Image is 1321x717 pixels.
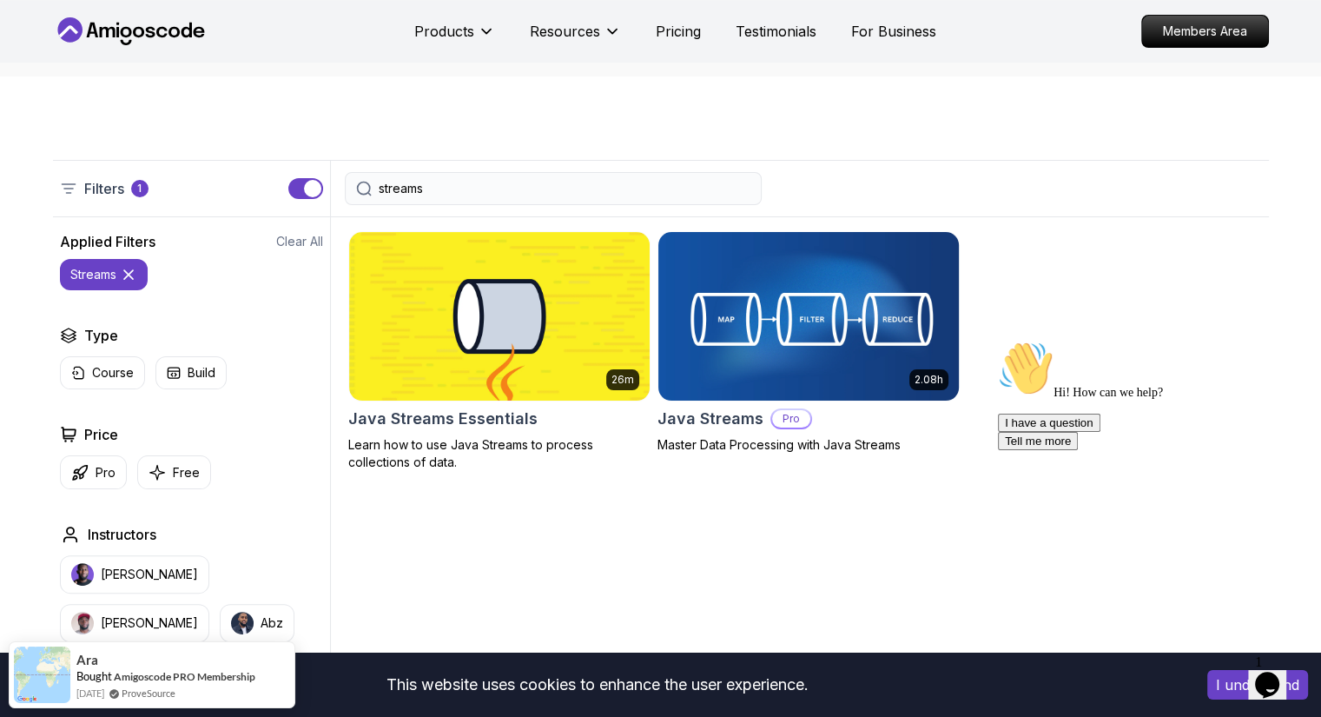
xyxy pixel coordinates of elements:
button: Resources [530,21,621,56]
p: Pro [772,410,810,428]
button: streams [60,259,148,290]
a: Pricing [656,21,701,42]
a: Members Area [1141,15,1269,48]
p: 2.08h [915,373,943,387]
h2: Instructors [88,524,156,545]
p: [PERSON_NAME] [101,614,198,632]
img: instructor img [231,612,254,634]
a: Java Streams card2.08hJava StreamsProMaster Data Processing with Java Streams [657,231,960,454]
button: Tell me more [7,98,87,116]
button: Free [137,455,211,489]
img: instructor img [71,563,94,586]
h2: Applied Filters [60,231,155,252]
a: Testimonials [736,21,816,42]
p: 26m [611,373,634,387]
a: ProveSource [122,686,175,700]
button: I have a question [7,80,109,98]
img: instructor img [71,612,94,634]
img: Java Streams card [651,228,966,404]
h2: Price [84,424,118,445]
a: Amigoscode PRO Membership [114,670,255,683]
input: Search Java, React, Spring boot ... [379,180,750,197]
iframe: chat widget [991,334,1304,639]
p: [PERSON_NAME] [101,566,198,583]
p: Members Area [1142,16,1268,47]
p: streams [70,266,116,283]
p: Learn how to use Java Streams to process collections of data. [348,436,651,471]
p: 1 [137,182,142,196]
span: Hi! How can we help? [7,52,172,65]
h2: Java Streams Essentials [348,407,538,431]
img: provesource social proof notification image [14,647,70,703]
button: instructor imgAbz [220,604,294,642]
p: Free [173,464,200,481]
img: Java Streams Essentials card [349,232,650,401]
p: Master Data Processing with Java Streams [657,436,960,454]
p: Products [414,21,474,42]
button: Accept cookies [1207,670,1308,700]
img: :wave: [7,7,63,63]
p: Build [188,364,215,382]
button: instructor img[PERSON_NAME] [60,604,209,642]
p: Resources [530,21,600,42]
p: Course [92,364,134,382]
button: Clear All [276,233,323,250]
div: 👋Hi! How can we help?I have a questionTell me more [7,7,320,116]
button: Pro [60,455,127,489]
button: instructor img[PERSON_NAME] [60,555,209,594]
p: Abz [261,614,283,632]
span: Bought [76,669,112,683]
iframe: chat widget [1248,647,1304,700]
p: Filters [84,178,124,199]
a: For Business [851,21,936,42]
button: Products [414,21,495,56]
span: Ara [76,653,98,667]
button: Course [60,356,145,389]
h2: Java Streams [657,407,763,431]
div: This website uses cookies to enhance the user experience. [13,666,1181,704]
h2: Type [84,325,118,346]
p: Pro [96,464,116,481]
a: Java Streams Essentials card26mJava Streams EssentialsLearn how to use Java Streams to process co... [348,231,651,471]
span: [DATE] [76,686,104,700]
button: Build [155,356,227,389]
